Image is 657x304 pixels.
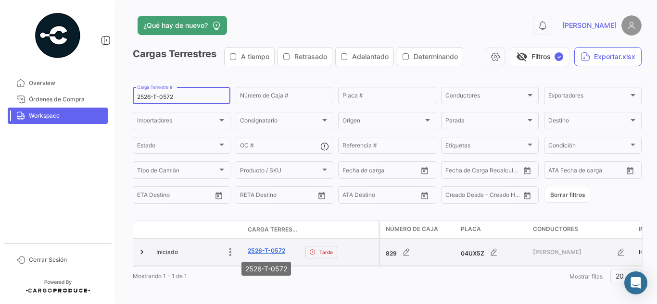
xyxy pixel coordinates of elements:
[533,225,578,233] span: Conductores
[461,225,481,233] span: Placa
[616,272,624,280] span: 20
[621,15,642,36] img: placeholder-user.png
[138,16,227,35] button: ¿Qué hay de nuevo?
[240,119,320,125] span: Consignatario
[29,95,104,104] span: Órdenes de Compra
[137,193,154,200] input: Desde
[241,52,269,61] span: A tiempo
[294,52,327,61] span: Retrasado
[510,47,569,66] button: visibility_offFiltros✓
[319,248,333,256] span: Tarde
[137,168,217,175] span: Tipo de Camión
[562,21,617,30] span: [PERSON_NAME]
[485,193,520,200] input: Creado Hasta
[29,79,104,87] span: Overview
[544,187,591,203] button: Borrar filtros
[548,144,629,150] span: Condición
[137,119,217,125] span: Importadores
[379,193,414,200] input: ATA Hasta
[548,168,578,175] input: ATA Desde
[555,52,563,61] span: ✓
[342,119,423,125] span: Origen
[397,48,463,66] button: Determinando
[386,225,438,233] span: Número de Caja
[574,47,642,66] button: Exportar.xlsx
[248,246,285,255] a: 2526-T-0572
[445,193,478,200] input: Creado Desde
[161,193,197,200] input: Hasta
[152,226,244,233] datatable-header-cell: Estado
[29,111,104,120] span: Workspace
[212,188,226,203] button: Open calendar
[241,262,291,276] div: 2526-T-0572
[584,168,620,175] input: ATA Hasta
[240,193,257,200] input: Desde
[225,48,274,66] button: A tiempo
[414,52,458,61] span: Determinando
[445,94,526,100] span: Conductores
[34,12,82,60] img: powered-by.png
[520,188,534,203] button: Open calendar
[516,51,528,62] span: visibility_off
[133,272,187,280] span: Mostrando 1 - 1 de 1
[366,168,402,175] input: Hasta
[386,243,453,262] div: 829
[461,243,525,262] div: 04UX5Z
[278,48,332,66] button: Retrasado
[8,108,108,124] a: Workspace
[342,168,360,175] input: Desde
[29,255,104,264] span: Cerrar Sesión
[623,163,637,178] button: Open calendar
[244,221,302,238] datatable-header-cell: Carga Terrestre #
[533,248,611,256] span: [PERSON_NAME]
[548,119,629,125] span: Destino
[156,248,178,256] span: Iniciado
[520,163,534,178] button: Open calendar
[336,48,393,66] button: Adelantado
[529,221,635,238] datatable-header-cell: Conductores
[624,271,647,294] div: Abrir Intercom Messenger
[457,221,529,238] datatable-header-cell: Placa
[8,75,108,91] a: Overview
[469,168,505,175] input: Hasta
[133,47,466,66] h3: Cargas Terrestres
[569,273,603,280] span: Mostrar filas
[302,226,379,233] datatable-header-cell: Delay Status
[137,144,217,150] span: Estado
[548,94,629,100] span: Exportadores
[8,91,108,108] a: Órdenes de Compra
[417,163,432,178] button: Open calendar
[445,168,463,175] input: Desde
[380,221,457,238] datatable-header-cell: Número de Caja
[264,193,300,200] input: Hasta
[445,144,526,150] span: Etiquetas
[137,247,147,257] a: Expand/Collapse Row
[417,188,432,203] button: Open calendar
[240,168,320,175] span: Producto / SKU
[143,21,208,30] span: ¿Qué hay de nuevo?
[342,193,372,200] input: ATA Desde
[248,225,298,234] span: Carga Terrestre #
[445,119,526,125] span: Parada
[352,52,389,61] span: Adelantado
[315,188,329,203] button: Open calendar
